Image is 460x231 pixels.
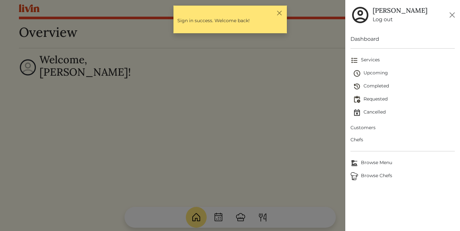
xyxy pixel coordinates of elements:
[350,159,358,167] img: Browse Menu
[353,96,455,103] span: Requested
[353,106,455,119] a: Cancelled
[276,9,283,16] button: Close
[350,159,455,167] span: Browse Menu
[353,109,361,116] img: event_cancelled-67e280bd0a9e072c26133efab016668ee6d7272ad66fa3c7eb58af48b074a3a4.svg
[353,83,455,90] span: Completed
[350,122,455,134] a: Customers
[350,136,455,143] span: Chefs
[350,5,370,25] img: user_account-e6e16d2ec92f44fc35f99ef0dc9cddf60790bfa021a6ecb1c896eb5d2907b31c.svg
[353,83,361,90] img: history-2b446bceb7e0f53b931186bf4c1776ac458fe31ad3b688388ec82af02103cd45.svg
[350,54,455,67] a: Services
[353,69,361,77] img: schedule-fa401ccd6b27cf58db24c3bb5584b27dcd8bd24ae666a918e1c6b4ae8c451a22.svg
[350,157,455,170] a: Browse MenuBrowse Menu
[353,109,455,116] span: Cancelled
[373,16,427,23] a: Log out
[350,124,455,131] span: Customers
[353,69,455,77] span: Upcoming
[353,96,361,103] img: pending_actions-fd19ce2ea80609cc4d7bbea353f93e2f363e46d0f816104e4e0650fdd7f915cf.svg
[350,172,455,180] span: Browse Chefs
[353,93,455,106] a: Requested
[350,134,455,146] a: Chefs
[350,172,358,180] img: Browse Chefs
[350,56,358,64] img: format_list_bulleted-ebc7f0161ee23162107b508e562e81cd567eeab2455044221954b09d19068e74.svg
[350,170,455,183] a: ChefsBrowse Chefs
[177,17,283,24] p: Sign in success. Welcome back!
[353,80,455,93] a: Completed
[353,67,455,80] a: Upcoming
[447,10,457,20] button: Close
[350,56,455,64] span: Services
[350,35,455,43] a: Dashboard
[373,7,427,14] h5: [PERSON_NAME]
